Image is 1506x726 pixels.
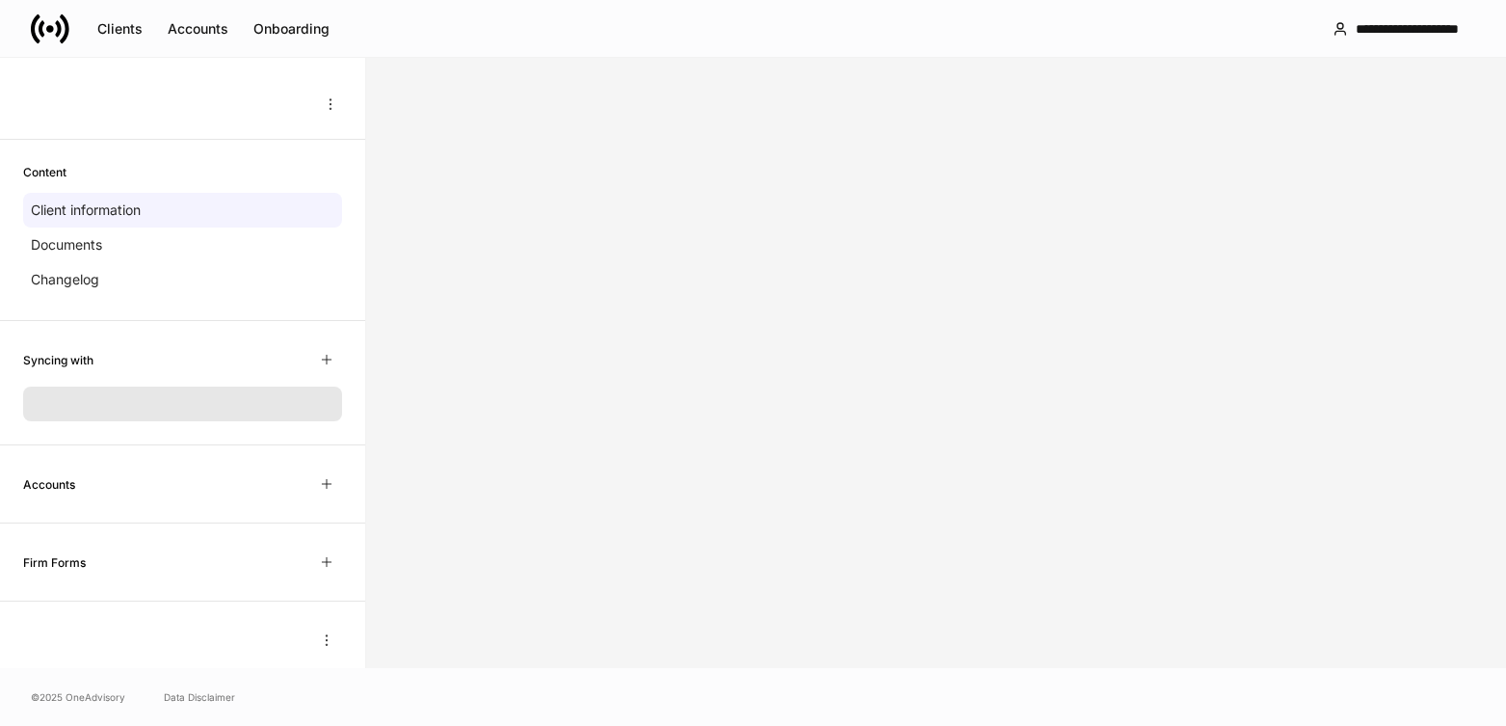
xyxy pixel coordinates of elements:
h6: Content [23,163,66,181]
div: Accounts [168,19,228,39]
button: Clients [85,13,155,44]
a: Documents [23,228,342,262]
h6: Syncing with [23,351,93,369]
h6: Accounts [23,475,75,494]
button: Onboarding [241,13,342,44]
div: Onboarding [253,19,330,39]
button: Accounts [155,13,241,44]
p: Documents [31,235,102,255]
a: Client information [23,193,342,228]
a: Changelog [23,262,342,297]
p: Changelog [31,270,99,289]
h6: Firm Forms [23,553,86,572]
span: © 2025 OneAdvisory [31,689,125,705]
a: Data Disclaimer [164,689,235,705]
p: Client information [31,201,141,220]
div: Clients [97,19,143,39]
